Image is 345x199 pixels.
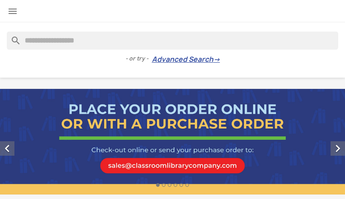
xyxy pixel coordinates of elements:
[7,32,18,42] i: search
[7,32,338,50] input: Search
[7,6,18,17] i: 
[125,54,152,63] span: - or try -
[152,55,220,64] a: Advanced Search→
[213,55,220,64] span: →
[331,141,345,156] i: 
